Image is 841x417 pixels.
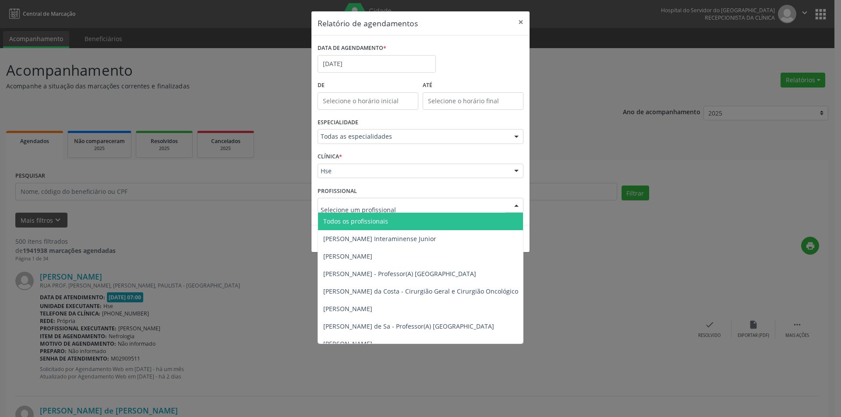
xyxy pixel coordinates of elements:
[318,92,418,110] input: Selecione o horário inicial
[323,235,436,243] span: [PERSON_NAME] Interaminense Junior
[323,305,372,313] span: [PERSON_NAME]
[318,79,418,92] label: De
[318,150,342,164] label: CLÍNICA
[323,270,476,278] span: [PERSON_NAME] - Professor(A) [GEOGRAPHIC_DATA]
[323,340,372,348] span: [PERSON_NAME]
[323,287,518,295] span: [PERSON_NAME] da Costa - Cirurgião Geral e Cirurgião Oncológico
[318,184,357,198] label: PROFISSIONAL
[323,217,388,225] span: Todos os profissionais
[323,322,494,330] span: [PERSON_NAME] de Sa - Professor(A) [GEOGRAPHIC_DATA]
[318,55,436,73] input: Selecione uma data ou intervalo
[321,132,505,141] span: Todas as especialidades
[321,201,505,218] input: Selecione um profissional
[423,92,523,110] input: Selecione o horário final
[318,116,358,130] label: ESPECIALIDADE
[423,79,523,92] label: ATÉ
[512,11,530,33] button: Close
[321,167,505,175] span: Hse
[323,252,372,260] span: [PERSON_NAME]
[318,42,386,55] label: DATA DE AGENDAMENTO
[318,18,418,29] h5: Relatório de agendamentos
